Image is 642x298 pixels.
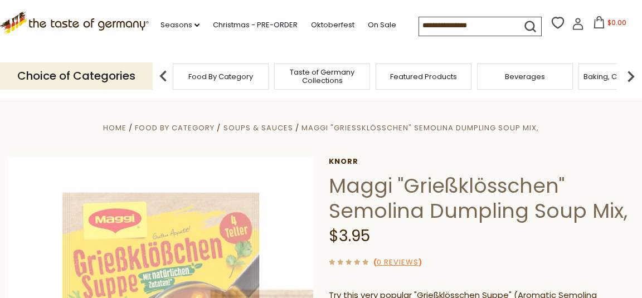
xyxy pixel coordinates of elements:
[223,123,293,133] a: Soups & Sauces
[373,257,422,267] span: ( )
[160,19,200,31] a: Seasons
[329,225,370,247] span: $3.95
[135,123,215,133] a: Food By Category
[213,19,298,31] a: Christmas - PRE-ORDER
[586,16,634,33] button: $0.00
[620,65,642,87] img: next arrow
[103,123,127,133] a: Home
[607,18,626,27] span: $0.00
[278,68,367,85] a: Taste of Germany Collections
[188,72,253,81] a: Food By Category
[329,173,634,223] h1: Maggi "Grießklösschen" Semolina Dumpling Soup Mix,
[301,123,539,133] a: Maggi "Grießklösschen" Semolina Dumpling Soup Mix,
[311,19,354,31] a: Oktoberfest
[505,72,545,81] a: Beverages
[377,257,419,268] a: 0 Reviews
[390,72,457,81] a: Featured Products
[329,157,634,166] a: Knorr
[368,19,396,31] a: On Sale
[152,65,174,87] img: previous arrow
